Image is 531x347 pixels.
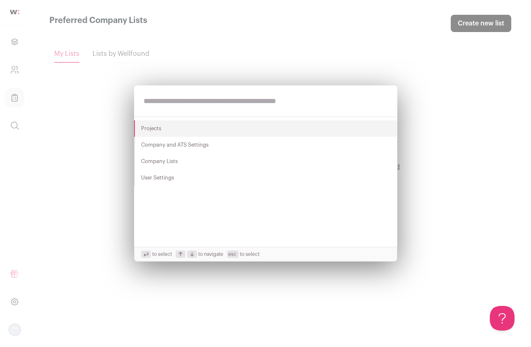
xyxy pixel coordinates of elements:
span: to select [141,250,172,258]
button: Company Lists [134,153,397,170]
span: to select [227,250,260,258]
button: User Settings [134,170,397,186]
span: to navigate [176,250,224,258]
span: esc [227,250,239,258]
button: Projects [134,120,397,137]
iframe: Help Scout Beacon - Open [490,306,515,331]
button: Company and ATS Settings [134,137,397,153]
